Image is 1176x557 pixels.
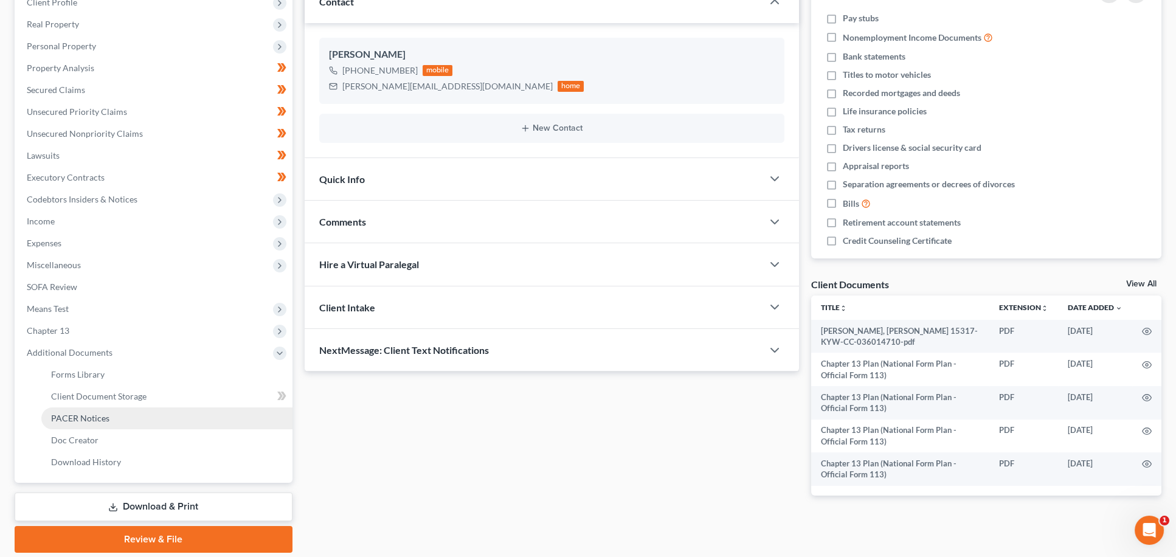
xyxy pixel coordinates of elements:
[843,160,909,172] span: Appraisal reports
[999,303,1048,312] a: Extensionunfold_more
[989,353,1058,386] td: PDF
[319,216,366,227] span: Comments
[27,347,112,358] span: Additional Documents
[989,320,1058,353] td: PDF
[840,305,847,312] i: unfold_more
[1126,280,1157,288] a: View All
[319,173,365,185] span: Quick Info
[41,407,292,429] a: PACER Notices
[329,47,775,62] div: [PERSON_NAME]
[17,123,292,145] a: Unsecured Nonpriority Claims
[843,87,960,99] span: Recorded mortgages and deeds
[27,106,127,117] span: Unsecured Priority Claims
[27,128,143,139] span: Unsecured Nonpriority Claims
[17,276,292,298] a: SOFA Review
[319,344,489,356] span: NextMessage: Client Text Notifications
[329,123,775,133] button: New Contact
[342,80,553,92] div: [PERSON_NAME][EMAIL_ADDRESS][DOMAIN_NAME]
[27,238,61,248] span: Expenses
[811,278,889,291] div: Client Documents
[843,142,981,154] span: Drivers license & social security card
[27,194,137,204] span: Codebtors Insiders & Notices
[27,172,105,182] span: Executory Contracts
[17,57,292,79] a: Property Analysis
[51,413,109,423] span: PACER Notices
[15,493,292,521] a: Download & Print
[843,50,905,63] span: Bank statements
[15,526,292,553] a: Review & File
[1058,353,1132,386] td: [DATE]
[1058,420,1132,453] td: [DATE]
[27,85,85,95] span: Secured Claims
[27,325,69,336] span: Chapter 13
[1135,516,1164,545] iframe: Intercom live chat
[51,391,147,401] span: Client Document Storage
[51,457,121,467] span: Download History
[1058,452,1132,486] td: [DATE]
[27,303,69,314] span: Means Test
[17,79,292,101] a: Secured Claims
[843,235,952,247] span: Credit Counseling Certificate
[821,303,847,312] a: Titleunfold_more
[27,260,81,270] span: Miscellaneous
[811,320,989,353] td: [PERSON_NAME], [PERSON_NAME] 15317-KYW-CC-036014710-pdf
[17,145,292,167] a: Lawsuits
[989,386,1058,420] td: PDF
[1041,305,1048,312] i: unfold_more
[27,19,79,29] span: Real Property
[41,429,292,451] a: Doc Creator
[17,167,292,189] a: Executory Contracts
[342,64,418,77] div: [PHONE_NUMBER]
[1068,303,1122,312] a: Date Added expand_more
[811,420,989,453] td: Chapter 13 Plan (National Form Plan - Official Form 113)
[1115,305,1122,312] i: expand_more
[843,123,885,136] span: Tax returns
[843,32,981,44] span: Nonemployment Income Documents
[319,258,419,270] span: Hire a Virtual Paralegal
[51,435,99,445] span: Doc Creator
[811,353,989,386] td: Chapter 13 Plan (National Form Plan - Official Form 113)
[41,364,292,386] a: Forms Library
[811,452,989,486] td: Chapter 13 Plan (National Form Plan - Official Form 113)
[41,386,292,407] a: Client Document Storage
[989,452,1058,486] td: PDF
[989,420,1058,453] td: PDF
[27,282,77,292] span: SOFA Review
[843,178,1015,190] span: Separation agreements or decrees of divorces
[811,386,989,420] td: Chapter 13 Plan (National Form Plan - Official Form 113)
[843,12,879,24] span: Pay stubs
[558,81,584,92] div: home
[319,302,375,313] span: Client Intake
[843,216,961,229] span: Retirement account statements
[41,451,292,473] a: Download History
[27,216,55,226] span: Income
[843,198,859,210] span: Bills
[843,69,931,81] span: Titles to motor vehicles
[51,369,105,379] span: Forms Library
[27,41,96,51] span: Personal Property
[27,150,60,161] span: Lawsuits
[423,65,453,76] div: mobile
[17,101,292,123] a: Unsecured Priority Claims
[843,105,927,117] span: Life insurance policies
[1160,516,1169,525] span: 1
[27,63,94,73] span: Property Analysis
[1058,320,1132,353] td: [DATE]
[1058,386,1132,420] td: [DATE]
